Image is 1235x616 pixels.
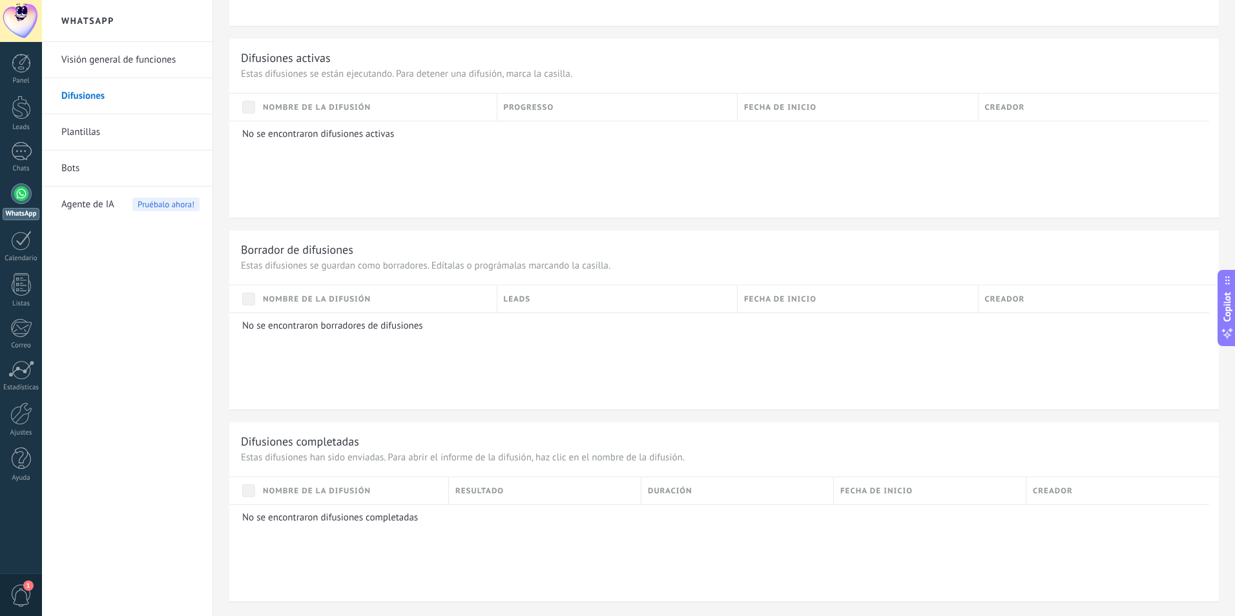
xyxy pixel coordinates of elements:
[242,128,1200,140] p: No se encontraron difusiones activas
[42,42,213,78] li: Visión general de funciones
[132,198,200,211] span: Pruébalo ahora!
[3,474,40,482] div: Ayuda
[3,342,40,350] div: Correo
[1033,485,1073,497] span: Creador
[61,150,200,187] a: Bots
[23,580,34,591] span: 1
[241,242,353,257] div: Borrador de difusiones
[263,293,371,305] span: Nombre de la difusión
[61,187,200,223] a: Agente de IAPruébalo ahora!
[3,208,39,220] div: WhatsApp
[648,485,692,497] span: Duración
[504,293,531,305] span: Leads
[242,511,1200,524] p: No se encontraron difusiones completadas
[985,101,1025,114] span: Creador
[3,123,40,132] div: Leads
[241,451,1207,464] p: Estas difusiones han sido enviadas. Para abrir el informe de la difusión, haz clic en el nombre d...
[241,50,331,65] div: Difusiones activas
[3,384,40,392] div: Estadísticas
[241,434,359,449] div: Difusiones completadas
[61,114,200,150] a: Plantillas
[42,187,213,222] li: Agente de IA
[985,293,1025,305] span: Creador
[263,485,371,497] span: Nombre de la difusión
[241,260,1207,272] p: Estas difusiones se guardan como borradores. Edítalas o prográmalas marcando la casilla.
[455,485,504,497] span: Resultado
[1221,293,1234,322] span: Copilot
[263,101,371,114] span: Nombre de la difusión
[744,101,816,114] span: Fecha de inicio
[61,187,114,223] span: Agente de IA
[3,300,40,308] div: Listas
[744,293,816,305] span: Fecha de inicio
[840,485,913,497] span: Fecha de inicio
[3,254,40,263] div: Calendario
[241,68,1207,80] p: Estas difusiones se están ejecutando. Para detener una difusión, marca la casilla.
[42,114,213,150] li: Plantillas
[3,429,40,437] div: Ajustes
[504,101,554,114] span: Progresso
[42,78,213,114] li: Difusiones
[3,165,40,173] div: Chats
[3,77,40,85] div: Panel
[242,320,1200,332] p: No se encontraron borradores de difusiones
[61,78,200,114] a: Difusiones
[61,42,200,78] a: Visión general de funciones
[42,150,213,187] li: Bots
